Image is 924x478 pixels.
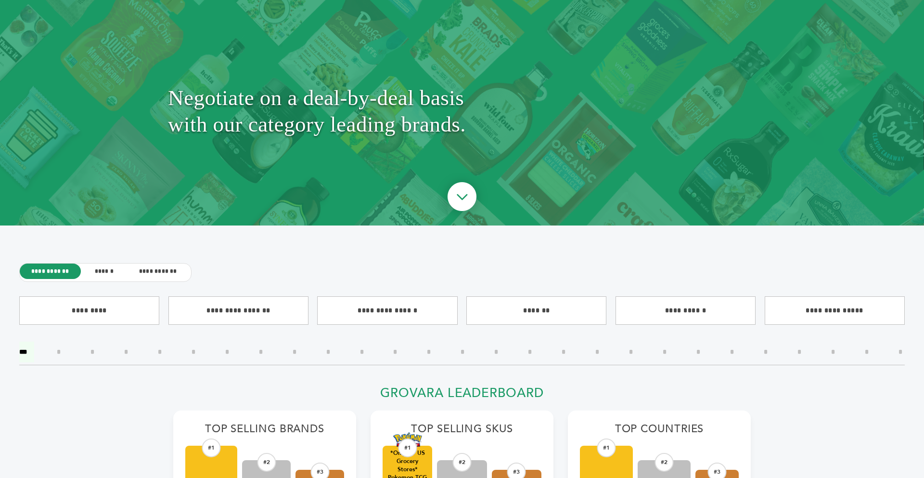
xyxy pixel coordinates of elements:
[393,432,422,447] img: *Only for US Grocery Stores* Pokemon TCG 10 Card Booster Pack – Newest Release (Case of 144 Packs...
[655,453,674,472] div: #2
[202,438,221,457] div: #1
[168,21,756,201] h1: Negotiate on a deal-by-deal basis with our category leading brands.
[398,438,417,457] div: #1
[383,423,541,441] h2: Top Selling SKUs
[173,385,751,406] h2: Grovara Leaderboard
[185,423,344,441] h2: Top Selling Brands
[436,173,488,224] img: ourBrandsHeroArrow.png
[452,453,471,472] div: #2
[597,438,616,457] div: #1
[257,453,276,472] div: #2
[580,423,739,441] h2: Top Countries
